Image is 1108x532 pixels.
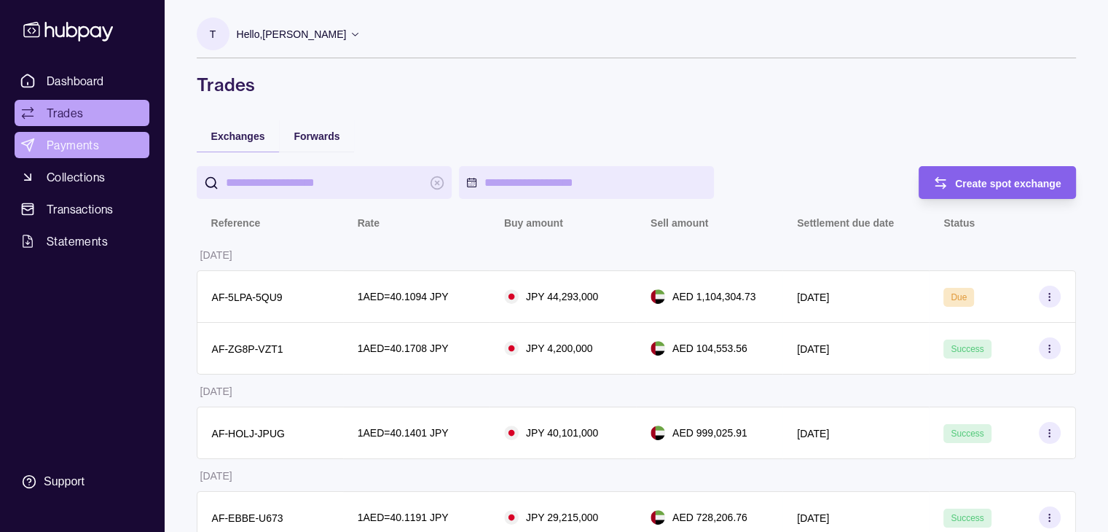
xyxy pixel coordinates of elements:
span: Success [951,513,983,523]
p: AED 1,104,304.73 [672,289,755,305]
h1: Trades [197,73,1076,96]
span: Dashboard [47,72,104,90]
img: jp [504,289,519,304]
a: Statements [15,228,149,254]
input: search [226,166,423,199]
a: Payments [15,132,149,158]
p: Status [943,217,975,229]
p: Rate [358,217,380,229]
p: AED 104,553.56 [672,340,747,356]
img: ae [651,341,665,356]
img: jp [504,341,519,356]
p: JPY 40,101,000 [526,425,598,441]
p: AF-ZG8P-VZT1 [212,343,283,355]
p: AF-HOLJ-JPUG [212,428,285,439]
p: Reference [211,217,261,229]
div: Support [44,474,85,490]
p: 1 AED = 40.1708 JPY [358,340,449,356]
p: [DATE] [200,386,232,397]
p: AED 999,025.91 [672,425,747,441]
p: AF-EBBE-U673 [212,512,283,524]
p: 1 AED = 40.1401 JPY [358,425,449,441]
p: 1 AED = 40.1191 JPY [358,509,449,525]
p: JPY 29,215,000 [526,509,598,525]
p: AED 728,206.76 [672,509,747,525]
a: Dashboard [15,68,149,94]
p: [DATE] [200,470,232,482]
p: [DATE] [200,249,232,261]
a: Transactions [15,196,149,222]
p: JPY 44,293,000 [526,289,598,305]
p: [DATE] [797,343,829,355]
img: ae [651,289,665,304]
span: Forwards [294,130,339,142]
img: jp [504,510,519,525]
a: Support [15,466,149,497]
span: Transactions [47,200,114,218]
span: Payments [47,136,99,154]
p: JPY 4,200,000 [526,340,593,356]
a: Trades [15,100,149,126]
p: 1 AED = 40.1094 JPY [358,289,449,305]
p: Hello, [PERSON_NAME] [237,26,347,42]
p: [DATE] [797,512,829,524]
p: AF-5LPA-5QU9 [212,292,283,303]
span: Success [951,344,983,354]
p: [DATE] [797,428,829,439]
span: Statements [47,232,108,250]
p: T [210,26,216,42]
a: Collections [15,164,149,190]
p: [DATE] [797,292,829,303]
span: Exchanges [211,130,265,142]
span: Due [951,292,967,302]
p: Settlement due date [797,217,894,229]
span: Create spot exchange [955,178,1061,189]
img: jp [504,426,519,440]
span: Success [951,429,983,439]
p: Buy amount [504,217,563,229]
img: ae [651,426,665,440]
img: ae [651,510,665,525]
span: Collections [47,168,105,186]
span: Trades [47,104,83,122]
p: Sell amount [651,217,708,229]
button: Create spot exchange [919,166,1076,199]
